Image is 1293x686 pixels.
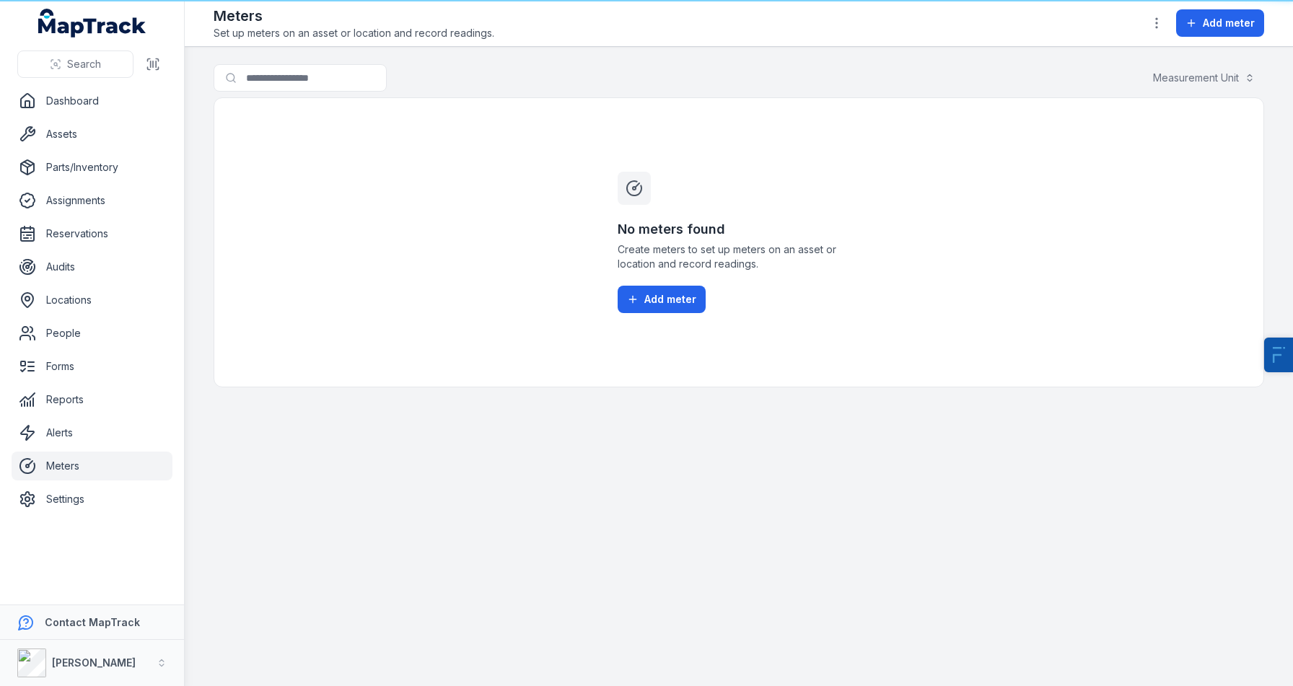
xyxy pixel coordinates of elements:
a: Locations [12,286,172,315]
h2: Meters [214,6,494,26]
span: Create meters to set up meters on an asset or location and record readings. [618,242,860,271]
a: Reservations [12,219,172,248]
a: Alerts [12,418,172,447]
a: Assignments [12,186,172,215]
a: Assets [12,120,172,149]
a: Audits [12,252,172,281]
a: Meters [12,452,172,480]
a: People [12,319,172,348]
button: Add meter [618,286,706,313]
strong: Contact MapTrack [45,616,140,628]
span: Add meter [1203,16,1255,30]
a: Parts/Inventory [12,153,172,182]
button: Add meter [1176,9,1264,37]
span: Set up meters on an asset or location and record readings. [214,26,494,40]
a: Forms [12,352,172,381]
a: Dashboard [12,87,172,115]
span: Add meter [644,292,696,307]
span: Search [67,57,101,71]
a: Reports [12,385,172,414]
h3: No meters found [618,219,860,239]
button: Search [17,50,133,78]
a: Settings [12,485,172,514]
button: Measurement Unit [1144,64,1264,92]
a: MapTrack [38,9,146,38]
strong: [PERSON_NAME] [52,656,136,669]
